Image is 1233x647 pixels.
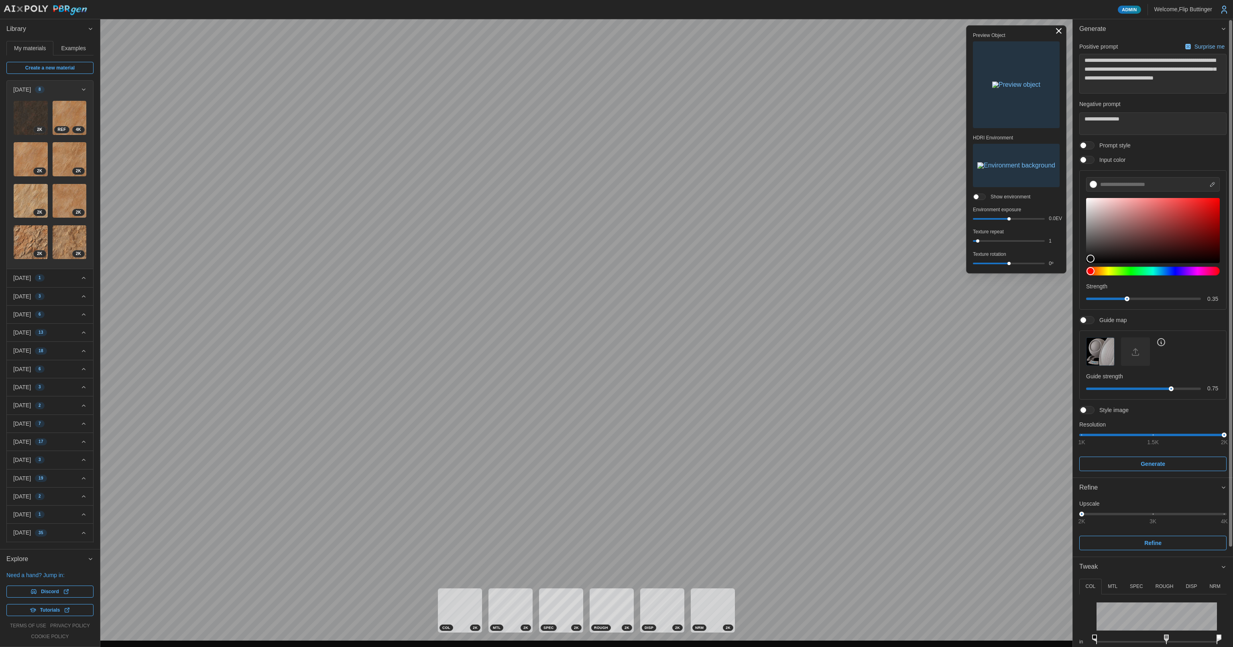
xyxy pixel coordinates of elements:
span: Guide map [1095,316,1127,324]
img: qzTJeiG3t8Kanzx5XdvY [53,142,87,176]
p: [DATE] [13,292,31,300]
button: [DATE]6 [7,306,93,323]
button: Generate [1079,457,1227,471]
p: ROUGH [1156,583,1174,590]
span: 1 [39,511,41,518]
a: jq5wyLdBb41zrrpixUO22K [52,184,87,218]
p: Texture rotation [973,251,1060,258]
p: [DATE] [13,420,31,428]
span: 2 K [37,209,42,216]
p: 1 [1049,238,1060,245]
a: KGXtzGwHwYSbda6L3wA22K [13,225,48,260]
button: Generate [1073,19,1233,39]
p: Strength [1086,282,1220,290]
p: Resolution [1079,420,1227,429]
button: [DATE]2 [7,542,93,560]
span: Admin [1122,6,1137,13]
span: Style image [1095,406,1129,414]
button: [DATE]18 [7,342,93,359]
p: in [1079,639,1090,645]
p: 0.35 [1207,295,1220,303]
span: 6 [39,366,41,372]
p: 0.75 [1207,384,1220,392]
span: 35 [39,530,43,536]
button: Refine [1073,478,1233,498]
span: 2 K [37,127,42,133]
div: Generate [1073,39,1233,478]
p: [DATE] [13,401,31,409]
span: 2 [39,493,41,500]
a: 9eLGPsY2ls1v2fkUn9kk2K [13,142,48,177]
a: qzTJeiG3t8Kanzx5XdvY2K [52,142,87,177]
span: 2 K [76,168,81,174]
p: 0 º [1049,260,1060,267]
span: 2 K [37,251,42,257]
span: SPEC [543,625,554,631]
button: [DATE]6 [7,360,93,378]
span: 2 K [523,625,528,631]
span: Discord [41,586,59,597]
span: 17 [39,439,43,445]
p: [DATE] [13,438,31,446]
a: AAdgTfRRqviFNv8sQuzs2K [13,184,48,218]
a: Discord [6,586,94,598]
span: NRM [695,625,704,631]
p: Upscale [1079,500,1227,508]
button: [DATE]35 [7,524,93,541]
button: Refine [1079,536,1227,550]
span: Input color [1095,156,1125,164]
a: Tutorials [6,604,94,616]
button: [DATE]1 [7,269,93,287]
button: [DATE]1 [7,506,93,523]
a: cookie policy [31,633,69,640]
p: COL [1085,583,1095,590]
button: [DATE]3 [7,288,93,305]
span: Show environment [986,194,1030,200]
div: Refine [1073,498,1233,557]
span: Tutorials [40,604,60,616]
span: Prompt style [1095,141,1131,149]
button: Guide map [1086,337,1115,366]
a: tglDX7jFi3ysZnCZzbzx2K [52,225,87,260]
span: REF [58,127,66,133]
span: Library [6,19,87,39]
span: My materials [14,45,46,51]
span: 2 K [76,251,81,257]
button: Environment background [973,144,1060,187]
span: Examples [61,45,86,51]
img: Preview object [992,82,1040,88]
p: [DATE] [13,274,31,282]
p: [DATE] [13,492,31,500]
span: 2 K [625,625,629,631]
span: ROUGH [594,625,608,631]
button: Surprise me [1183,41,1227,52]
p: DISP [1186,583,1197,590]
p: Texture repeat [973,229,1060,235]
span: DISP [645,625,653,631]
a: privacy policy [50,623,90,629]
p: Guide strength [1086,372,1220,380]
p: MTL [1108,583,1117,590]
span: 3 [39,384,41,390]
button: [DATE]8 [7,81,93,98]
span: 1 [39,275,41,281]
button: [DATE]19 [7,469,93,487]
span: 8 [39,86,41,93]
button: [DATE]13 [7,324,93,341]
a: terms of use [10,623,46,629]
button: [DATE]2 [7,396,93,414]
p: SPEC [1130,583,1143,590]
p: Environment exposure [973,206,1060,213]
span: 2 K [473,625,478,631]
span: 13 [39,329,43,336]
button: [DATE]3 [7,451,93,469]
span: Create a new material [25,62,75,73]
span: Tweak [1079,557,1221,577]
div: [DATE]8 [7,98,93,269]
span: Explore [6,549,87,569]
span: 2 K [574,625,579,631]
span: 18 [39,348,43,354]
img: AIxPoly PBRgen [3,5,87,16]
img: tglDX7jFi3ysZnCZzbzx [53,225,87,259]
span: MTL [493,625,501,631]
